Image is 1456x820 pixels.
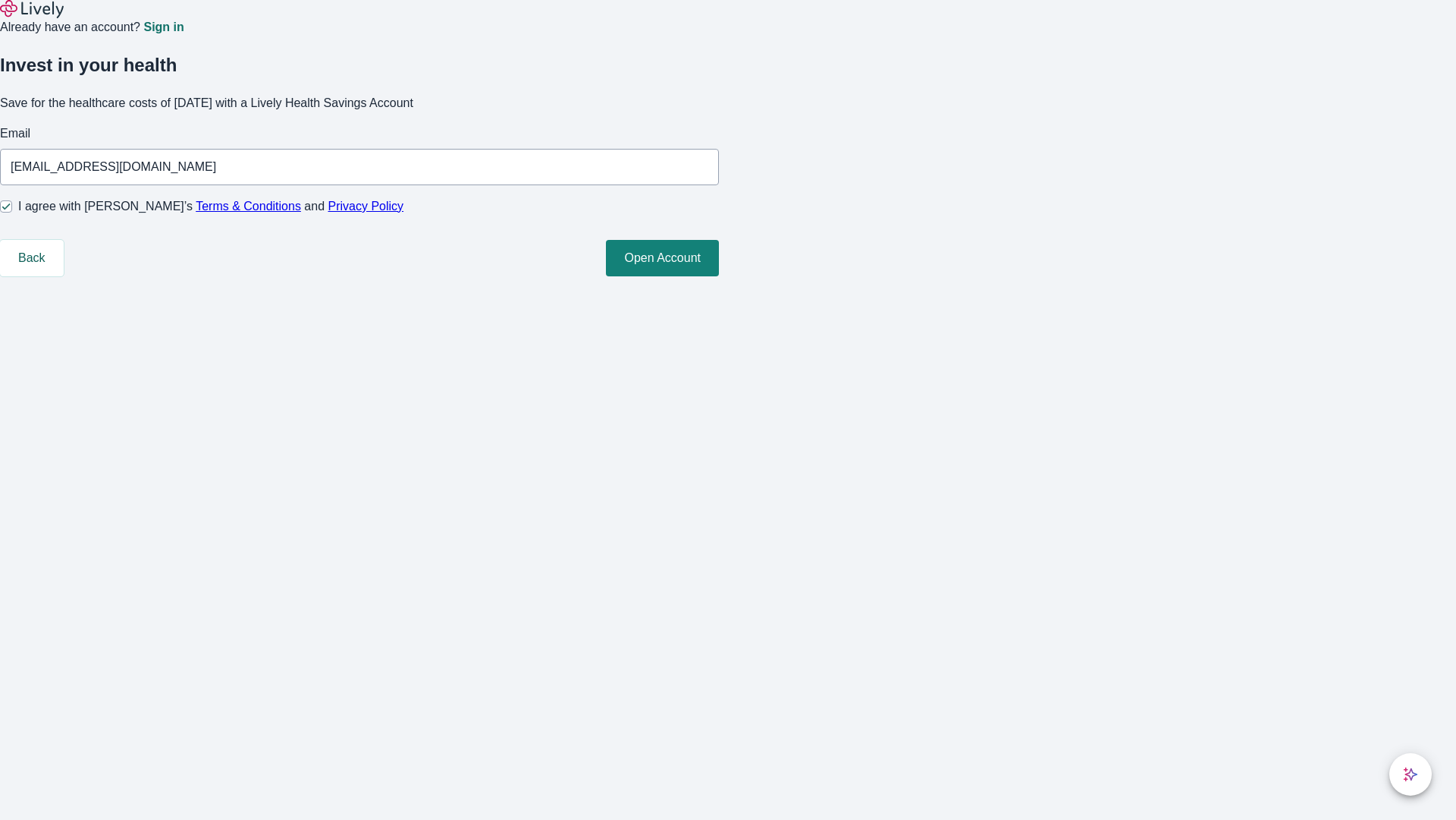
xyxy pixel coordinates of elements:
button: chat [1389,753,1432,796]
svg: Lively AI Assistant [1403,767,1418,782]
a: Sign in [143,21,184,33]
a: Terms & Conditions [196,200,301,213]
a: Privacy Policy [328,200,404,213]
button: Open Account [606,240,719,276]
span: I agree with [PERSON_NAME]’s and [18,197,403,216]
